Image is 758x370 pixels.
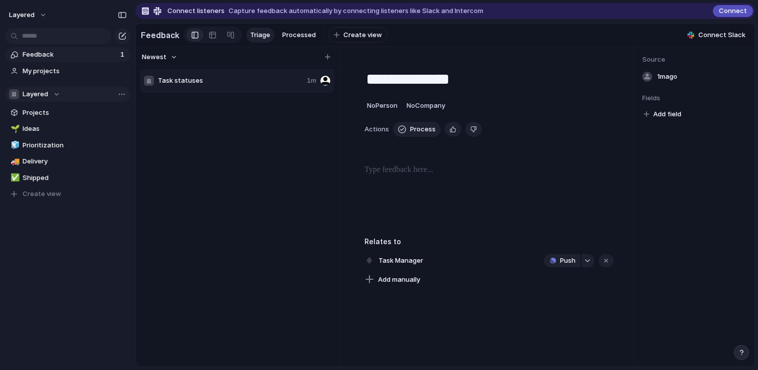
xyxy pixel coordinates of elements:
[404,98,448,114] button: NoCompany
[698,30,745,40] span: Connect Slack
[11,172,18,183] div: ✅
[5,121,130,136] a: 🌱Ideas
[120,50,126,60] span: 1
[375,254,426,268] span: Task Manager
[307,76,316,86] span: 1m
[642,108,683,121] button: Add field
[23,140,127,150] span: Prioritization
[246,28,274,43] a: Triage
[5,170,130,186] a: ✅Shipped
[361,273,424,287] button: Add manually
[719,6,747,16] span: Connect
[167,6,225,16] span: Connect listeners
[5,64,130,79] a: My projects
[713,5,753,17] button: Connect
[683,28,749,43] button: Connect Slack
[9,10,35,20] span: layered
[5,105,130,120] a: Projects
[140,51,179,64] button: Newest
[23,66,127,76] span: My projects
[642,93,746,103] span: Fields
[378,275,420,285] span: Add manually
[250,30,270,40] span: Triage
[642,55,746,65] span: Source
[5,7,52,23] button: layered
[9,173,19,183] button: ✅
[544,254,581,267] button: Push
[410,124,436,134] span: Process
[229,6,483,16] span: Capture feedback automatically by connecting listeners like Slack and Intercom
[23,89,48,99] span: Layered
[11,156,18,167] div: 🚚
[278,28,320,43] a: Processed
[657,72,677,82] span: 1m ago
[328,27,388,43] button: Create view
[367,101,398,109] span: No Person
[158,76,303,86] span: Task statuses
[9,140,19,150] button: 🧊
[11,139,18,151] div: 🧊
[11,123,18,135] div: 🌱
[364,236,614,247] h3: Relates to
[560,256,576,266] span: Push
[653,109,681,119] span: Add field
[5,47,130,62] a: Feedback1
[364,124,389,134] span: Actions
[141,29,179,41] h2: Feedback
[364,98,400,114] button: NoPerson
[5,154,130,169] a: 🚚Delivery
[343,30,382,40] span: Create view
[5,187,130,202] button: Create view
[465,122,482,137] button: Delete
[407,101,445,109] span: No Company
[9,156,19,166] button: 🚚
[142,52,166,62] span: Newest
[282,30,316,40] span: Processed
[5,87,130,102] button: Layered
[23,108,127,118] span: Projects
[23,189,61,199] span: Create view
[5,138,130,153] a: 🧊Prioritization
[23,124,127,134] span: Ideas
[23,173,127,183] span: Shipped
[9,124,19,134] button: 🌱
[23,50,117,60] span: Feedback
[23,156,127,166] span: Delivery
[393,122,441,137] button: Process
